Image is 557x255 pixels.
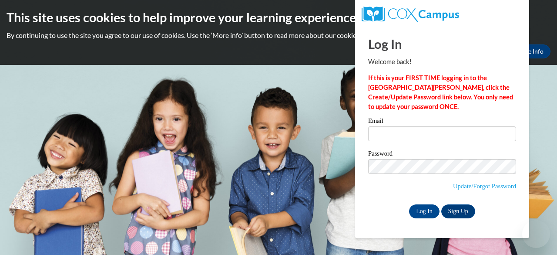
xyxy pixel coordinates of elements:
iframe: Button to launch messaging window [522,220,550,248]
strong: If this is your FIRST TIME logging in to the [GEOGRAPHIC_DATA][PERSON_NAME], click the Create/Upd... [368,74,513,110]
h2: This site uses cookies to help improve your learning experience. [7,9,550,26]
p: Welcome back! [368,57,516,67]
p: By continuing to use the site you agree to our use of cookies. Use the ‘More info’ button to read... [7,31,550,40]
h1: Log In [368,35,516,53]
a: Sign Up [441,204,475,218]
input: Log In [409,204,440,218]
a: More Info [510,44,550,58]
a: Update/Forgot Password [453,183,516,190]
img: COX Campus [362,7,459,22]
label: Password [368,150,516,159]
label: Email [368,118,516,126]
